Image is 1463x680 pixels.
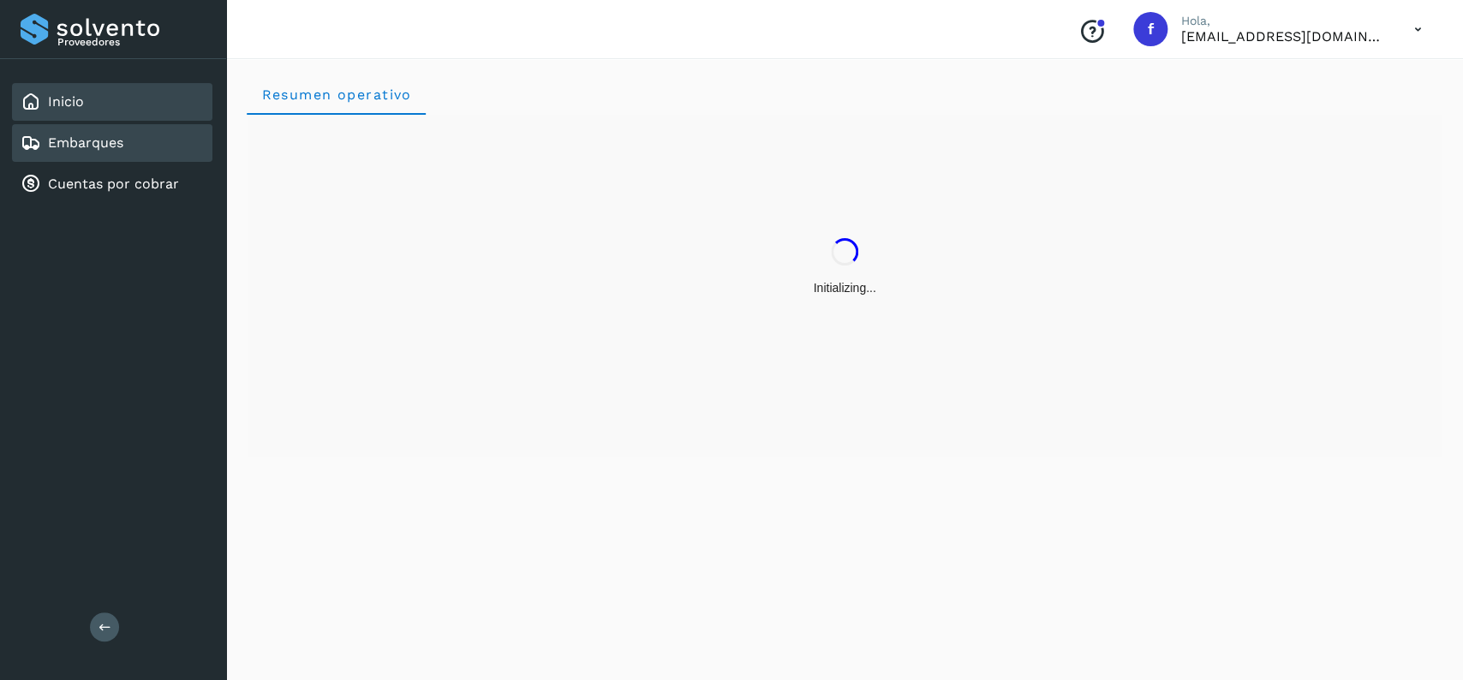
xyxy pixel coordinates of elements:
a: Inicio [48,93,84,110]
span: Resumen operativo [260,86,412,103]
p: Proveedores [57,36,206,48]
p: Hola, [1181,14,1387,28]
a: Embarques [48,134,123,151]
div: Inicio [12,83,212,121]
div: Cuentas por cobrar [12,165,212,203]
p: facturacion@expresssanjavier.com [1181,28,1387,45]
a: Cuentas por cobrar [48,176,179,192]
div: Embarques [12,124,212,162]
